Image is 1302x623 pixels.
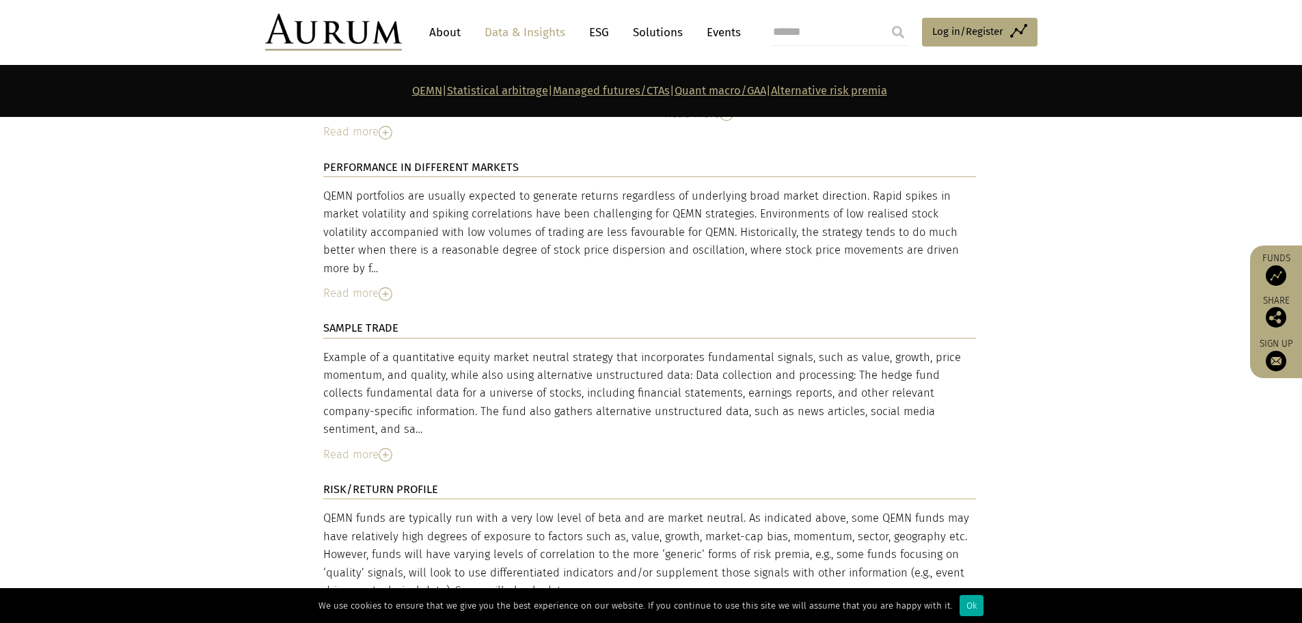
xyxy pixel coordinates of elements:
[922,18,1037,47] a: Log in/Register
[1257,338,1295,371] a: Sign up
[412,84,442,97] a: QEMN
[771,84,887,97] a: Alternative risk premia
[960,595,984,616] div: Ok
[1266,351,1286,371] img: Sign up to our newsletter
[447,84,548,97] a: Statistical arbitrage
[379,448,392,462] img: Read More
[1266,307,1286,328] img: Share this post
[323,509,976,600] div: QEMN funds are typically run with a very low level of beta and are market neutral. As indicated a...
[553,84,670,97] a: Managed futures/CTAs
[323,321,398,334] strong: SAMPLE TRADE
[412,84,887,97] strong: | | | |
[675,84,766,97] a: Quant macro/GAA
[422,20,467,45] a: About
[323,187,976,278] div: QEMN portfolios are usually expected to generate returns regardless of underlying broad market di...
[323,284,976,302] div: Read more
[265,14,402,51] img: Aurum
[323,446,976,464] div: Read more
[323,123,635,141] div: Read more
[323,483,438,496] strong: RISK/RETURN PROFILE
[700,20,741,45] a: Events
[582,20,616,45] a: ESG
[626,20,690,45] a: Solutions
[323,161,519,174] strong: PERFORMANCE IN DIFFERENT MARKETS
[1266,265,1286,286] img: Access Funds
[379,126,392,140] img: Read More
[323,349,976,439] div: Example of a quantitative equity market neutral strategy that incorporates fundamental signals, s...
[379,287,392,301] img: Read More
[932,23,1003,40] span: Log in/Register
[884,18,912,46] input: Submit
[1257,296,1295,328] div: Share
[1257,252,1295,286] a: Funds
[478,20,572,45] a: Data & Insights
